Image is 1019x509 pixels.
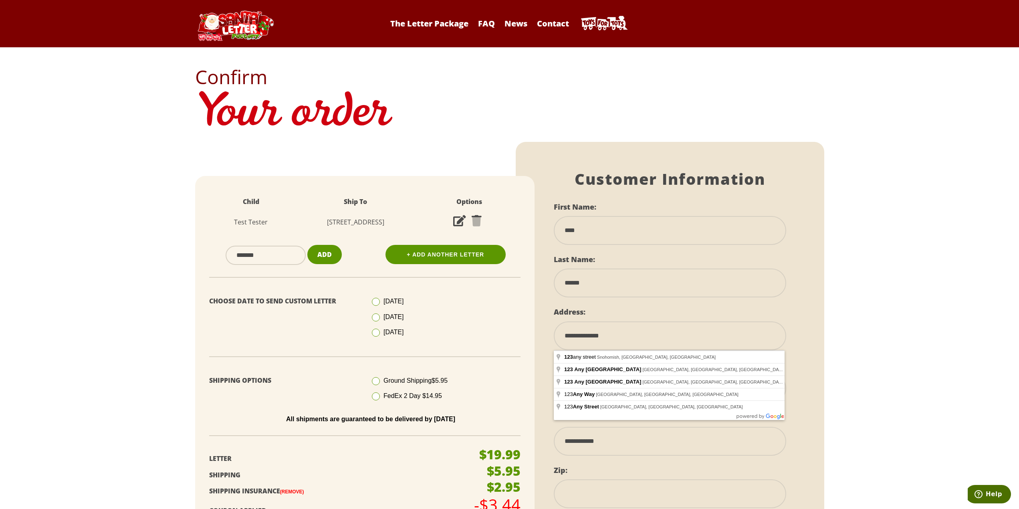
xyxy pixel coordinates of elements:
[383,329,404,335] span: [DATE]
[554,202,596,212] label: First Name:
[195,10,275,41] img: Santa Letter Logo
[209,295,359,307] p: Choose Date To Send Custom Letter
[209,453,467,465] p: Letter
[195,87,824,142] h1: Your order
[564,404,600,410] span: 123
[203,212,299,233] td: Test Tester
[564,354,597,360] span: any street
[383,298,404,305] span: [DATE]
[209,375,359,386] p: Shipping Options
[554,465,567,475] label: Zip:
[432,377,448,384] span: $5.95
[299,212,412,233] td: [STREET_ADDRESS]
[573,404,599,410] span: Any Street
[203,192,299,212] th: Child
[474,18,499,29] a: FAQ
[317,250,332,259] span: Add
[600,404,743,409] span: [GEOGRAPHIC_DATA], [GEOGRAPHIC_DATA], [GEOGRAPHIC_DATA]
[564,391,596,397] span: 123
[487,465,521,477] p: $5.95
[564,379,573,385] span: 123
[479,448,521,461] p: $19.99
[307,245,342,265] button: Add
[383,392,442,399] span: FedEx 2 Day $14.95
[195,67,824,87] h2: Confirm
[574,379,641,385] span: Any [GEOGRAPHIC_DATA]
[596,392,739,397] span: [GEOGRAPHIC_DATA], [GEOGRAPHIC_DATA], [GEOGRAPHIC_DATA]
[280,489,304,495] a: (Remove)
[412,192,527,212] th: Options
[385,245,506,264] a: + Add Another Letter
[642,367,785,372] span: [GEOGRAPHIC_DATA], [GEOGRAPHIC_DATA], [GEOGRAPHIC_DATA]
[386,18,472,29] a: The Letter Package
[968,485,1011,505] iframe: Opens a widget where you can find more information
[597,355,716,360] span: Snohomish, [GEOGRAPHIC_DATA], [GEOGRAPHIC_DATA]
[642,380,785,384] span: [GEOGRAPHIC_DATA], [GEOGRAPHIC_DATA], [GEOGRAPHIC_DATA]
[487,481,521,493] p: $2.95
[533,18,573,29] a: Contact
[554,170,786,188] h1: Customer Information
[209,469,467,481] p: Shipping
[564,354,573,360] span: 123
[500,18,531,29] a: News
[554,307,585,317] label: Address:
[299,192,412,212] th: Ship To
[383,377,448,384] span: Ground Shipping
[574,366,641,372] span: Any [GEOGRAPHIC_DATA]
[215,416,527,423] p: All shipments are guaranteed to be delivered by [DATE]
[554,254,595,264] label: Last Name:
[564,366,573,372] span: 123
[209,485,467,497] p: Shipping Insurance
[383,313,404,320] span: [DATE]
[573,391,595,397] span: Any Way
